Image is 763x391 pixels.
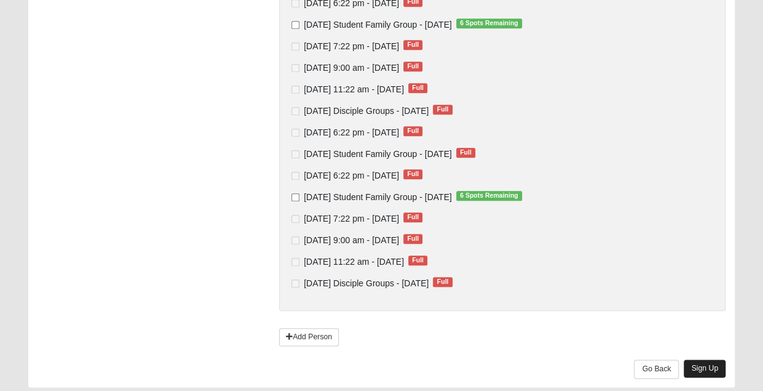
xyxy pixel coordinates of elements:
span: [DATE] Student Family Group - [DATE] [304,149,452,159]
span: 6 Spots Remaining [456,18,522,28]
span: Full [403,40,422,50]
span: Full [403,212,422,222]
span: Full [433,277,452,287]
a: Go Back [634,360,679,379]
input: [DATE] 9:00 am - [DATE]Full [291,64,299,72]
span: [DATE] 6:22 pm - [DATE] [304,127,399,137]
input: [DATE] 6:22 pm - [DATE]Full [291,172,299,180]
a: Sign Up [684,360,725,377]
span: Full [433,105,452,115]
input: [DATE] 11:22 am - [DATE]Full [291,258,299,266]
input: [DATE] Student Family Group - [DATE]6 Spots Remaining [291,193,299,201]
span: [DATE] 7:22 pm - [DATE] [304,214,399,224]
span: [DATE] 6:22 pm - [DATE] [304,171,399,180]
span: [DATE] Disciple Groups - [DATE] [304,106,429,116]
span: [DATE] 9:00 am - [DATE] [304,235,399,245]
span: Full [408,83,427,93]
input: [DATE] Disciple Groups - [DATE]Full [291,107,299,115]
span: [DATE] Student Family Group - [DATE] [304,20,452,30]
span: 6 Spots Remaining [456,191,522,201]
input: [DATE] 7:22 pm - [DATE]Full [291,215,299,223]
span: Full [403,62,422,71]
span: Full [403,169,422,179]
input: [DATE] 9:00 am - [DATE]Full [291,236,299,244]
span: [DATE] 11:22 am - [DATE] [304,84,404,94]
span: [DATE] 11:22 am - [DATE] [304,257,404,267]
input: [DATE] Disciple Groups - [DATE]Full [291,280,299,288]
input: [DATE] Student Family Group - [DATE]Full [291,150,299,158]
input: [DATE] 11:22 am - [DATE]Full [291,86,299,94]
span: Full [403,234,422,244]
span: Full [403,126,422,136]
span: [DATE] 7:22 pm - [DATE] [304,41,399,51]
span: Full [456,148,475,158]
input: [DATE] 6:22 pm - [DATE]Full [291,129,299,137]
span: [DATE] Disciple Groups - [DATE] [304,278,429,288]
span: [DATE] 9:00 am - [DATE] [304,63,399,73]
input: [DATE] Student Family Group - [DATE]6 Spots Remaining [291,21,299,29]
span: Full [408,256,427,265]
a: Add Person [279,328,339,346]
span: [DATE] Student Family Group - [DATE] [304,192,452,202]
input: [DATE] 7:22 pm - [DATE]Full [291,42,299,50]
